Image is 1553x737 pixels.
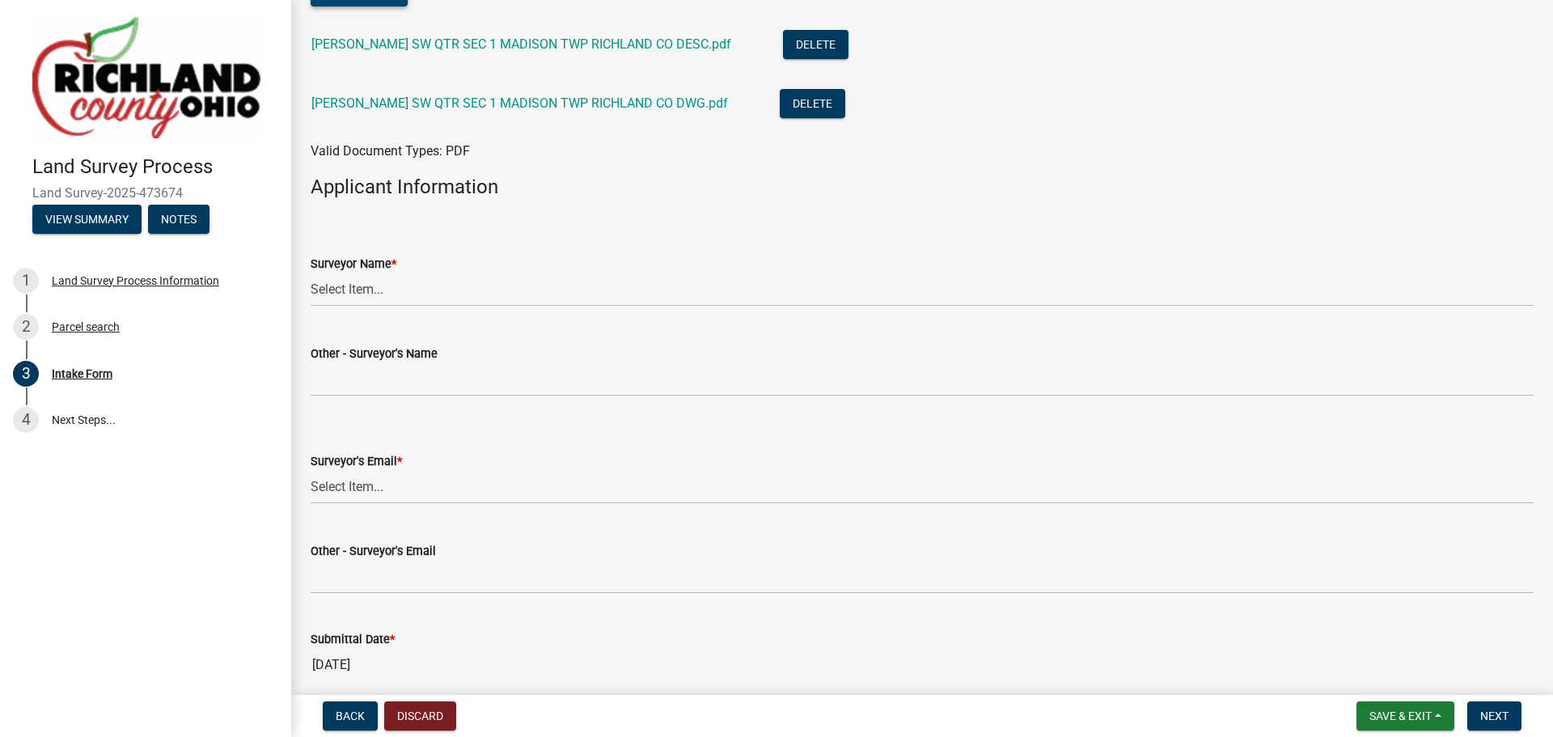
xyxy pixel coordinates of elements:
wm-modal-confirm: Delete Document [780,97,845,112]
button: Next [1467,701,1521,731]
div: Intake Form [52,368,112,379]
img: Richland County, Ohio [32,17,260,138]
button: View Summary [32,205,142,234]
span: Next [1480,709,1509,722]
h4: Applicant Information [311,176,1534,199]
h4: Land Survey Process [32,155,278,179]
label: Other - Surveyor's Email [311,546,436,557]
label: Surveyor Name [311,259,396,270]
wm-modal-confirm: Summary [32,214,142,227]
span: Back [336,709,365,722]
div: 3 [13,361,39,387]
label: Submittal Date [311,634,395,646]
button: Delete [783,30,848,59]
button: Notes [148,205,209,234]
span: Valid Document Types: PDF [311,143,470,159]
span: Save & Exit [1369,709,1432,722]
span: Land Survey-2025-473674 [32,185,259,201]
a: [PERSON_NAME] SW QTR SEC 1 MADISON TWP RICHLAND CO DWG.pdf [311,95,728,111]
div: Land Survey Process Information [52,275,219,286]
wm-modal-confirm: Notes [148,214,209,227]
label: Surveyor's Email [311,456,402,468]
button: Discard [384,701,456,731]
button: Save & Exit [1356,701,1454,731]
button: Delete [780,89,845,118]
div: Parcel search [52,321,120,332]
wm-modal-confirm: Delete Document [783,38,848,53]
div: 1 [13,268,39,294]
button: Back [323,701,378,731]
div: 2 [13,314,39,340]
label: Other - Surveyor's Name [311,349,438,360]
div: 4 [13,407,39,433]
a: [PERSON_NAME] SW QTR SEC 1 MADISON TWP RICHLAND CO DESC.pdf [311,36,731,52]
